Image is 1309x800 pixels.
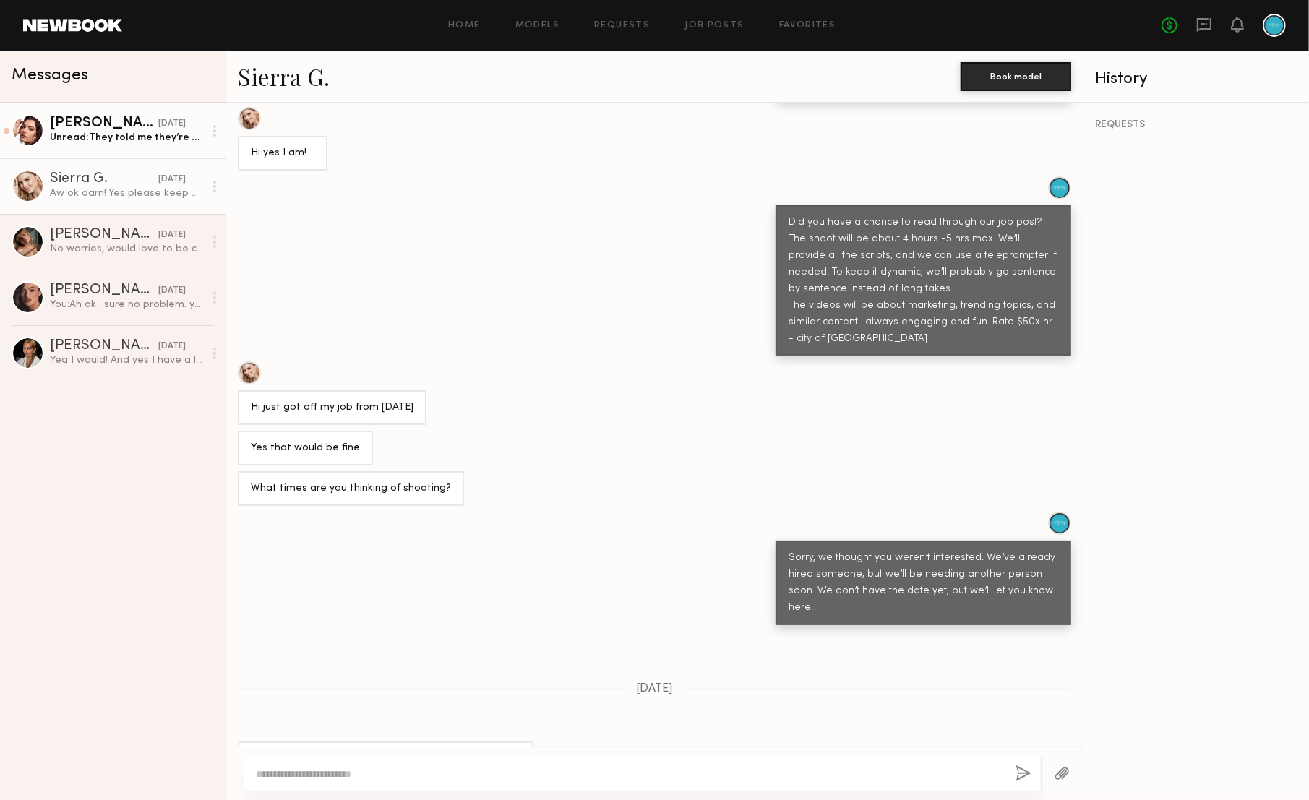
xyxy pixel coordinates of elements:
[158,173,186,186] div: [DATE]
[50,353,204,367] div: Yea I would! And yes I have a lot of experience speaking on camera!
[636,683,673,695] span: [DATE]
[515,21,559,30] a: Models
[158,340,186,353] div: [DATE]
[50,298,204,311] div: You: Ah ok . sure no problem. yeah pasadena is far.
[50,116,158,131] div: [PERSON_NAME]
[158,228,186,242] div: [DATE]
[961,69,1071,82] a: Book model
[789,550,1058,616] div: Sorry, we thought you weren’t interested. We’ve already hired someone, but we’ll be needing anoth...
[448,21,481,30] a: Home
[50,228,158,242] div: [PERSON_NAME]
[779,21,836,30] a: Favorites
[251,481,451,497] div: What times are you thinking of shooting?
[251,145,314,162] div: Hi yes I am!
[50,186,204,200] div: Aw ok darn! Yes please keep me in mind for the next one :)
[158,284,186,298] div: [DATE]
[50,131,204,145] div: Unread: They told me they’re going to reach out to you directly!!
[251,440,360,457] div: Yes that would be fine
[50,283,158,298] div: [PERSON_NAME]
[594,21,650,30] a: Requests
[50,242,204,256] div: No worries, would love to be considered in the future. Have a great shoot!
[684,21,744,30] a: Job Posts
[50,339,158,353] div: [PERSON_NAME]
[12,67,88,84] span: Messages
[158,117,186,131] div: [DATE]
[1095,71,1297,87] div: History
[789,215,1058,348] div: Did you have a chance to read through our job post? The shoot will be about 4 hours -5 hrs max. W...
[1095,120,1297,130] div: REQUESTS
[961,62,1071,91] button: Book model
[251,400,413,416] div: Hi just got off my job from [DATE]
[238,61,330,92] a: Sierra G.
[50,172,158,186] div: Sierra G.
